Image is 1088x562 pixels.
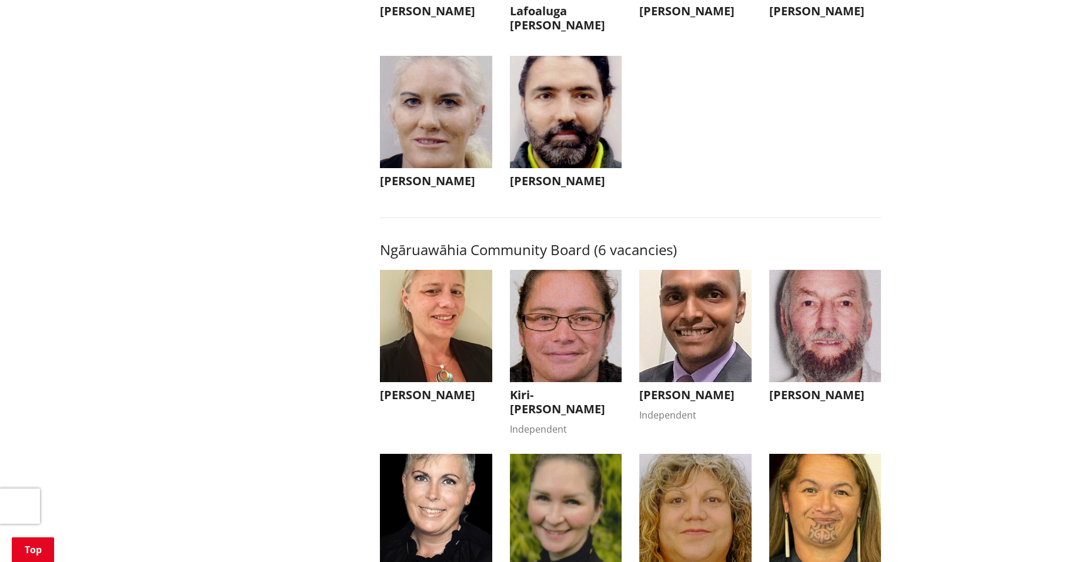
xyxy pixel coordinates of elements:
[639,4,752,18] h3: [PERSON_NAME]
[380,270,492,382] img: WO-W-NN__FIRTH_D__FVQcs
[510,56,622,168] img: WO-B-HU__SANDHU_J__L6BKv
[639,408,752,422] div: Independent
[639,388,752,402] h3: [PERSON_NAME]
[769,270,882,408] button: [PERSON_NAME]
[769,270,882,382] img: WO-B-NG__AYERS_J__8ABdt
[510,422,622,436] div: Independent
[510,56,622,194] button: [PERSON_NAME]
[510,270,622,382] img: WO-B-NG__MORGAN_K__w37y3
[380,174,492,188] h3: [PERSON_NAME]
[639,270,752,382] img: WO-W-NN__SUDHAN_G__tXp8d
[380,388,492,402] h3: [PERSON_NAME]
[510,4,622,32] h3: Lafoaluga [PERSON_NAME]
[380,56,492,168] img: WO-B-HU__JONES_T__fZ6xw
[12,537,54,562] a: Top
[380,4,492,18] h3: [PERSON_NAME]
[769,4,882,18] h3: [PERSON_NAME]
[510,388,622,416] h3: Kiri-[PERSON_NAME]
[380,56,492,194] button: [PERSON_NAME]
[510,174,622,188] h3: [PERSON_NAME]
[380,242,881,259] h3: Ngāruawāhia Community Board (6 vacancies)
[380,270,492,408] button: [PERSON_NAME]
[510,270,622,436] button: Kiri-[PERSON_NAME] Independent
[769,388,882,402] h3: [PERSON_NAME]
[1034,513,1076,555] iframe: Messenger Launcher
[639,270,752,422] button: [PERSON_NAME] Independent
